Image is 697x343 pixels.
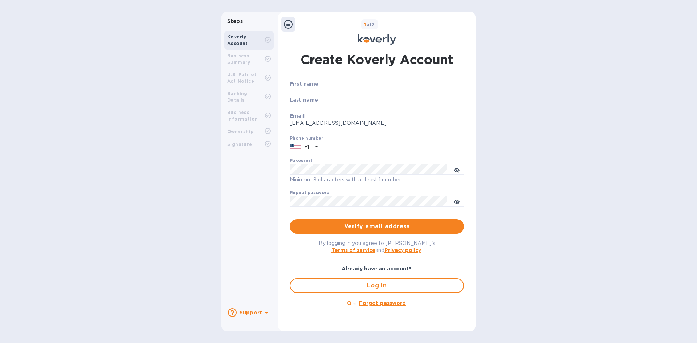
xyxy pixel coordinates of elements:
[319,240,435,253] span: By logging in you agree to [PERSON_NAME]'s and .
[227,53,250,65] b: Business Summary
[227,129,254,134] b: Ownership
[227,91,248,103] b: Banking Details
[449,194,464,208] button: toggle password visibility
[304,143,309,151] p: +1
[290,176,464,184] p: Minimum 8 characters with at least 1 number
[449,162,464,176] button: toggle password visibility
[290,191,330,195] label: Repeat password
[290,81,319,87] b: First name
[342,266,412,271] b: Already have an account?
[301,50,453,69] h1: Create Koverly Account
[240,310,262,315] b: Support
[364,22,375,27] b: of 7
[227,72,257,84] b: U.S. Patriot Act Notice
[296,281,457,290] span: Log in
[227,110,258,122] b: Business Information
[227,142,252,147] b: Signature
[290,97,318,103] b: Last name
[290,113,305,119] b: Email
[227,18,243,24] b: Steps
[290,136,323,141] label: Phone number
[290,143,301,151] img: US
[290,219,464,234] button: Verify email address
[359,300,406,306] u: Forgot password
[290,119,464,127] p: [EMAIL_ADDRESS][DOMAIN_NAME]
[290,278,464,293] button: Log in
[364,22,366,27] span: 1
[290,159,312,163] label: Password
[295,222,458,231] span: Verify email address
[331,247,375,253] a: Terms of service
[227,34,248,46] b: Koverly Account
[384,247,421,253] a: Privacy policy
